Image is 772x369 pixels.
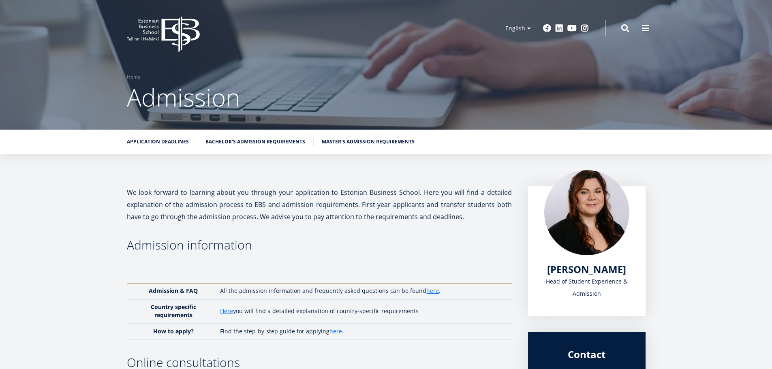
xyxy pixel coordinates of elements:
[544,348,629,360] div: Contact
[127,186,512,223] p: We look forward to learning about you through your application to Estonian Business School. Here ...
[220,327,503,335] p: Find the step-by-step guide for applying .
[127,239,512,251] h3: Admission information
[322,138,415,146] a: Master's admission requirements
[127,73,141,81] a: Home
[149,287,198,294] strong: Admission & FAQ
[127,138,189,146] a: Application deadlines
[151,303,196,319] strong: Country specific requirements
[216,283,511,299] td: All the admission information and frequently asked questions can be found .
[547,263,626,275] a: [PERSON_NAME]
[426,287,439,295] a: here
[127,356,512,369] h3: Online consultations
[329,327,342,335] a: here
[153,327,194,335] strong: How to apply?
[555,24,563,32] a: Linkedin
[127,81,240,114] span: Admission
[544,275,629,300] div: Head of Student Experience & Admission
[544,170,629,255] img: liina reimann
[216,299,511,324] td: you will find a detailed explanation of country-specific requirements
[567,24,577,32] a: Youtube
[543,24,551,32] a: Facebook
[205,138,305,146] a: Bachelor's admission requirements
[220,307,233,315] a: Here
[581,24,589,32] a: Instagram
